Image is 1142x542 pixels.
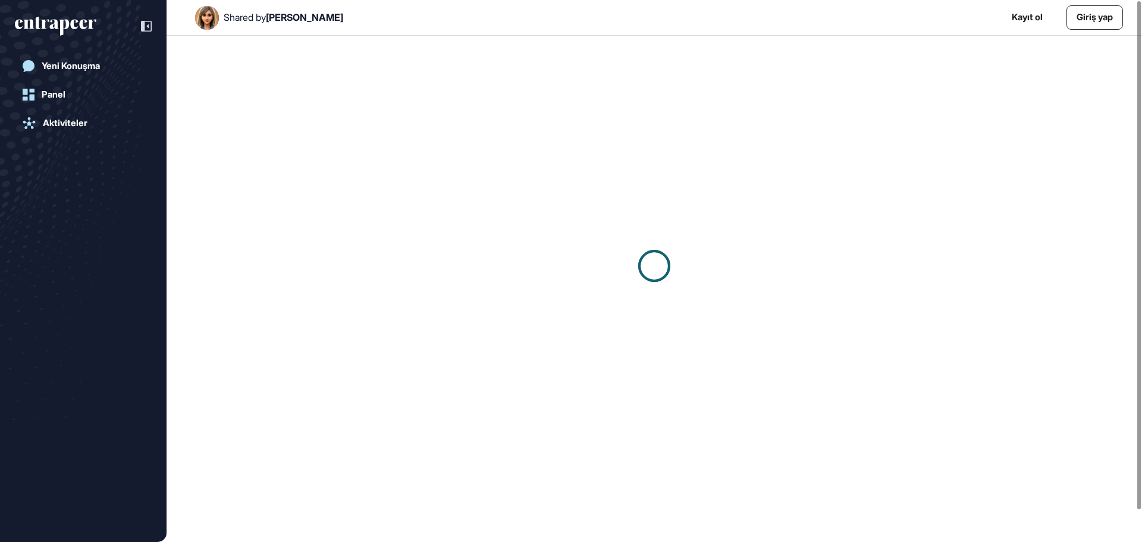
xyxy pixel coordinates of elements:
[224,12,343,23] div: Shared by
[42,89,65,100] div: Panel
[1012,11,1043,24] a: Kayıt ol
[42,61,100,71] div: Yeni Konuşma
[266,11,343,23] span: [PERSON_NAME]
[43,118,87,129] div: Aktiviteler
[195,6,219,30] img: User Image
[1066,5,1123,30] a: Giriş yap
[15,17,96,36] div: entrapeer-logo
